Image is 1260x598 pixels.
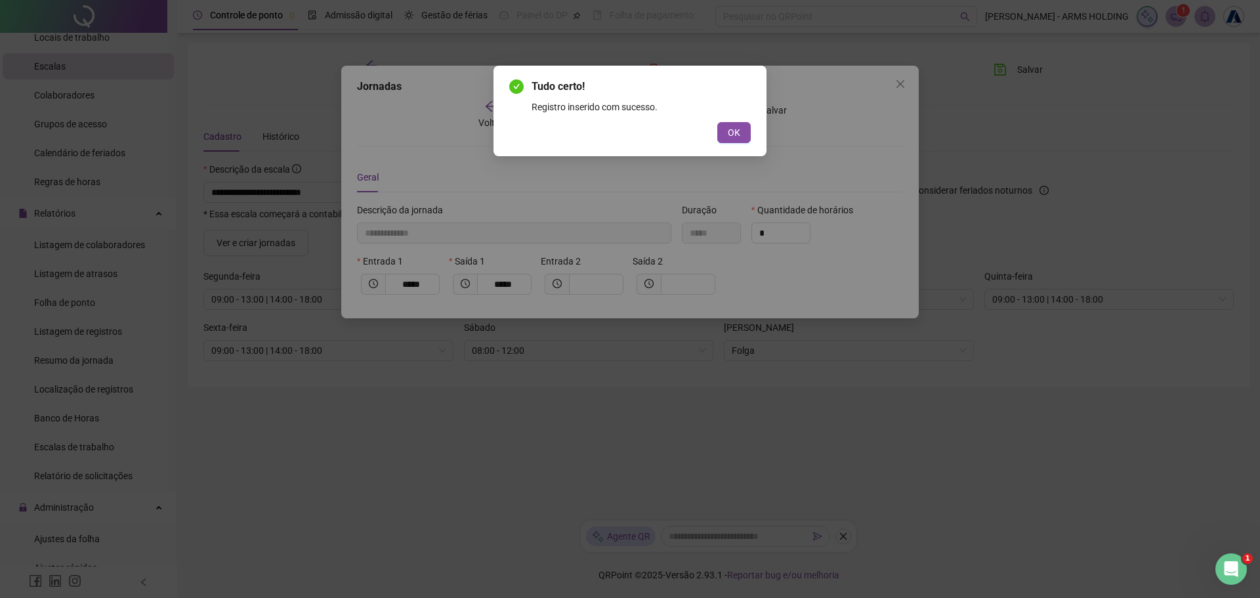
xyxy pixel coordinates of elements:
[1215,553,1247,585] iframe: Intercom live chat
[509,79,524,94] span: check-circle
[532,102,658,112] span: Registro inserido com sucesso.
[728,125,740,140] span: OK
[532,80,585,93] span: Tudo certo!
[717,122,751,143] button: OK
[1242,553,1253,564] span: 1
